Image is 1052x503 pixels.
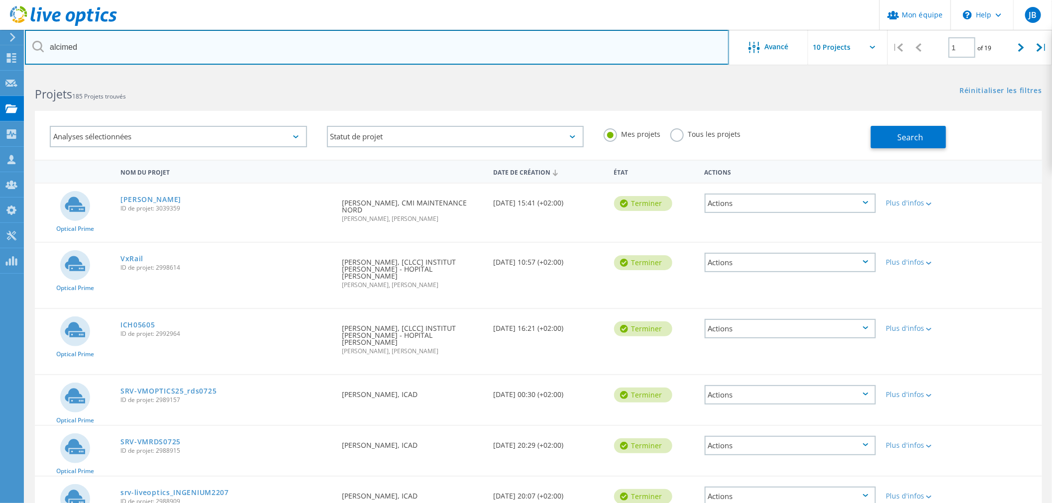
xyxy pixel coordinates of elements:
[488,162,609,181] div: Date de création
[705,319,876,338] div: Actions
[886,200,956,206] div: Plus d'infos
[342,348,483,354] span: [PERSON_NAME], [PERSON_NAME]
[115,162,337,181] div: Nom du projet
[614,438,672,453] div: Terminer
[120,255,143,262] a: VxRail
[120,448,332,454] span: ID de projet: 2988915
[1029,11,1037,19] span: JB
[963,10,972,19] svg: \n
[120,205,332,211] span: ID de projet: 3039359
[959,87,1042,96] a: Réinitialiser les filtres
[886,259,956,266] div: Plus d'infos
[120,397,332,403] span: ID de projet: 2989157
[488,426,609,459] div: [DATE] 20:29 (+02:00)
[705,436,876,455] div: Actions
[56,417,94,423] span: Optical Prime
[670,128,740,138] label: Tous les projets
[337,184,488,232] div: [PERSON_NAME], CMI MAINTENANCE NORD
[342,216,483,222] span: [PERSON_NAME], [PERSON_NAME]
[327,126,584,147] div: Statut de projet
[50,126,307,147] div: Analyses sélectionnées
[25,30,729,65] input: Rechercher des projets par nom, propriétaire, ID, société, etc.
[10,21,117,28] a: Live Optics Dashboard
[120,438,181,445] a: SRV-VMRDS0725
[337,243,488,298] div: [PERSON_NAME], [CLCC] INSTITUT [PERSON_NAME] - HOPITAL [PERSON_NAME]
[488,309,609,342] div: [DATE] 16:21 (+02:00)
[1032,30,1052,65] div: |
[342,282,483,288] span: [PERSON_NAME], [PERSON_NAME]
[871,126,946,148] button: Search
[705,385,876,404] div: Actions
[488,184,609,216] div: [DATE] 15:41 (+02:00)
[56,468,94,474] span: Optical Prime
[56,351,94,357] span: Optical Prime
[56,285,94,291] span: Optical Prime
[886,493,956,500] div: Plus d'infos
[614,388,672,402] div: Terminer
[614,255,672,270] div: Terminer
[337,426,488,459] div: [PERSON_NAME], ICAD
[614,321,672,336] div: Terminer
[337,375,488,408] div: [PERSON_NAME], ICAD
[72,92,126,101] span: 185 Projets trouvés
[705,253,876,272] div: Actions
[120,489,229,496] a: srv-liveoptics_INGENIUM2207
[705,194,876,213] div: Actions
[120,321,155,328] a: ICH05605
[337,309,488,364] div: [PERSON_NAME], [CLCC] INSTITUT [PERSON_NAME] - HOPITAL [PERSON_NAME]
[886,442,956,449] div: Plus d'infos
[120,331,332,337] span: ID de projet: 2992964
[978,44,992,52] span: of 19
[120,388,216,395] a: SRV-VMOPTICS25_rds0725
[609,162,700,181] div: État
[488,375,609,408] div: [DATE] 00:30 (+02:00)
[604,128,660,138] label: Mes projets
[897,132,923,143] span: Search
[488,243,609,276] div: [DATE] 10:57 (+02:00)
[886,325,956,332] div: Plus d'infos
[765,43,789,50] span: Avancé
[614,196,672,211] div: Terminer
[56,226,94,232] span: Optical Prime
[700,162,881,181] div: Actions
[35,86,72,102] b: Projets
[886,391,956,398] div: Plus d'infos
[888,30,908,65] div: |
[120,265,332,271] span: ID de projet: 2998614
[120,196,181,203] a: [PERSON_NAME]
